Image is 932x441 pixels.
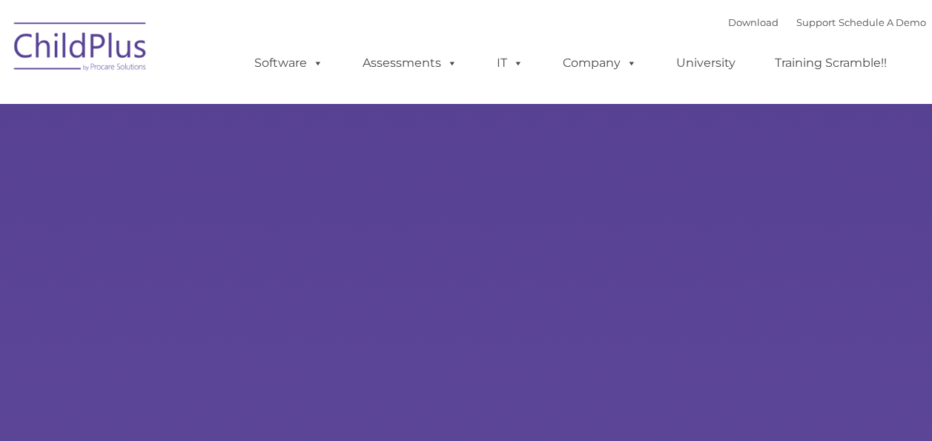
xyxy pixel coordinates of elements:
[7,12,155,86] img: ChildPlus by Procare Solutions
[548,48,652,78] a: Company
[728,16,779,28] a: Download
[482,48,538,78] a: IT
[661,48,750,78] a: University
[839,16,926,28] a: Schedule A Demo
[728,16,926,28] font: |
[348,48,472,78] a: Assessments
[239,48,338,78] a: Software
[796,16,836,28] a: Support
[760,48,902,78] a: Training Scramble!!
